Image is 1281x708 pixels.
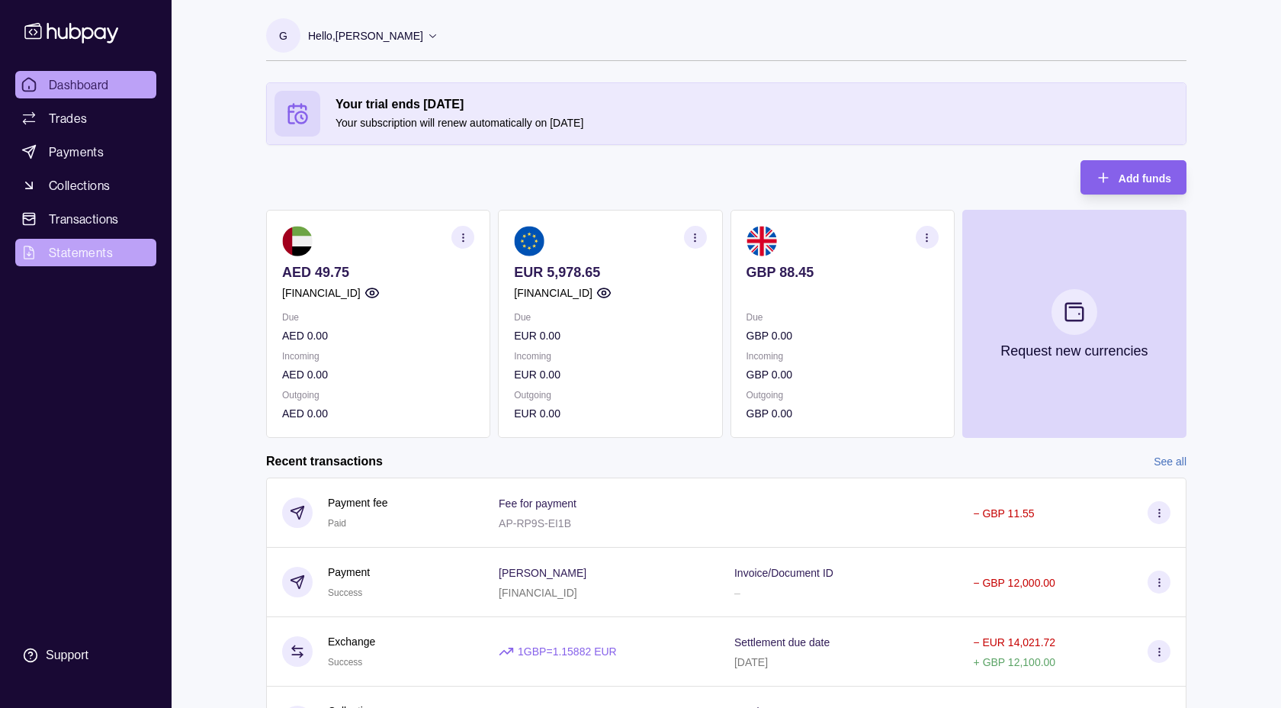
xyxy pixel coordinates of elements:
[514,285,592,301] p: [FINANCIAL_ID]
[15,205,156,233] a: Transactions
[746,405,939,422] p: GBP 0.00
[328,518,346,529] span: Paid
[49,143,104,161] span: Payments
[49,210,119,228] span: Transactions
[15,172,156,199] a: Collections
[49,176,110,195] span: Collections
[499,517,571,529] p: AP-RP9S-EI1B
[746,366,939,383] p: GBP 0.00
[266,453,383,470] h2: Recent transactions
[15,138,156,166] a: Payments
[282,387,474,404] p: Outgoing
[15,71,156,98] a: Dashboard
[514,366,706,383] p: EUR 0.00
[962,210,1186,438] button: Request new currencies
[335,114,1178,131] p: Your subscription will renew automatically on [DATE]
[734,587,740,599] p: –
[328,587,362,598] span: Success
[282,226,313,256] img: ae
[328,633,375,650] p: Exchange
[328,564,370,581] p: Payment
[746,387,939,404] p: Outgoing
[328,494,388,511] p: Payment fee
[734,656,768,668] p: [DATE]
[282,285,361,301] p: [FINANCIAL_ID]
[15,639,156,671] a: Support
[279,27,287,44] p: G
[514,309,706,326] p: Due
[282,264,474,281] p: AED 49.75
[514,348,706,365] p: Incoming
[282,405,474,422] p: AED 0.00
[973,636,1055,648] p: − EUR 14,021.72
[514,264,706,281] p: EUR 5,978.65
[734,636,830,648] p: Settlement due date
[746,264,939,281] p: GBP 88.45
[49,109,87,127] span: Trades
[282,327,474,344] p: AED 0.00
[518,643,617,660] p: 1 GBP = 1.15882 EUR
[282,348,474,365] p: Incoming
[746,226,777,256] img: gb
[746,309,939,326] p: Due
[973,507,1034,520] p: − GBP 11.55
[1119,172,1171,185] span: Add funds
[734,567,833,579] p: Invoice/Document ID
[499,497,576,510] p: Fee for payment
[973,577,1055,589] p: − GBP 12,000.00
[308,27,423,44] p: Hello, [PERSON_NAME]
[335,96,1178,113] h2: Your trial ends [DATE]
[514,327,706,344] p: EUR 0.00
[15,105,156,132] a: Trades
[499,567,586,579] p: [PERSON_NAME]
[282,366,474,383] p: AED 0.00
[746,348,939,365] p: Incoming
[514,405,706,422] p: EUR 0.00
[514,226,544,256] img: eu
[49,76,109,94] span: Dashboard
[46,647,88,664] div: Support
[1154,453,1186,470] a: See all
[49,243,113,262] span: Statements
[514,387,706,404] p: Outgoing
[746,327,939,344] p: GBP 0.00
[499,587,577,599] p: [FINANCIAL_ID]
[974,656,1056,668] p: + GBP 12,100.00
[282,309,474,326] p: Due
[1000,343,1148,359] p: Request new currencies
[15,239,156,266] a: Statements
[1080,160,1186,195] button: Add funds
[328,657,362,668] span: Success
